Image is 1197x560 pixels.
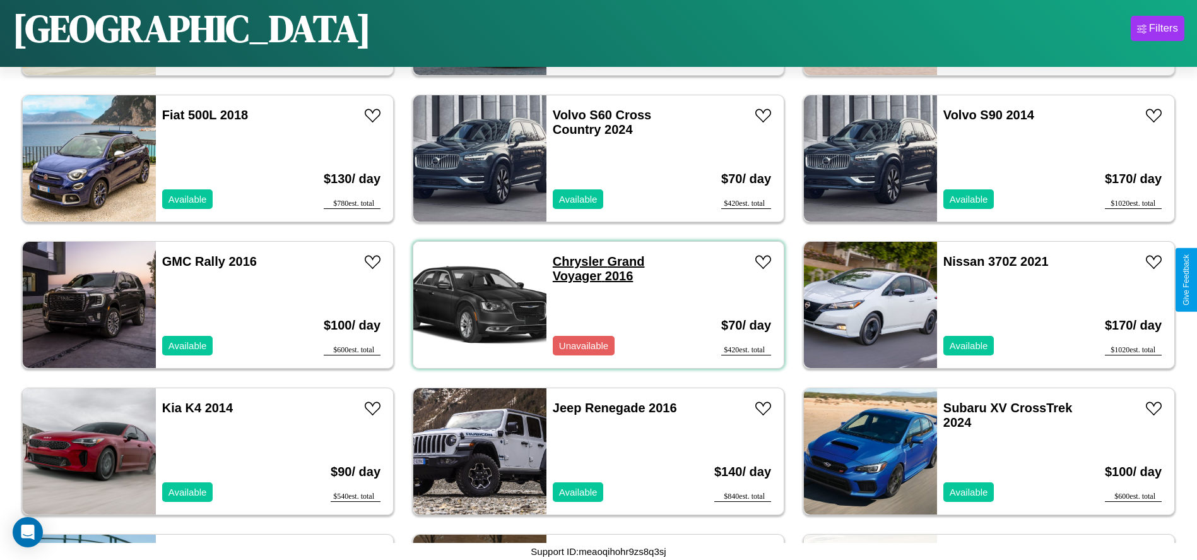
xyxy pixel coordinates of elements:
[331,452,380,492] h3: $ 90 / day
[168,191,207,208] p: Available
[162,108,248,122] a: Fiat 500L 2018
[721,345,771,355] div: $ 420 est. total
[1105,492,1162,502] div: $ 600 est. total
[168,337,207,354] p: Available
[950,191,988,208] p: Available
[943,401,1073,429] a: Subaru XV CrossTrek 2024
[943,254,1049,268] a: Nissan 370Z 2021
[950,337,988,354] p: Available
[714,492,771,502] div: $ 840 est. total
[162,254,257,268] a: GMC Rally 2016
[1182,254,1191,306] div: Give Feedback
[331,492,380,502] div: $ 540 est. total
[721,306,771,345] h3: $ 70 / day
[721,159,771,199] h3: $ 70 / day
[13,3,371,54] h1: [GEOGRAPHIC_DATA]
[1105,199,1162,209] div: $ 1020 est. total
[13,517,43,547] div: Open Intercom Messenger
[1149,22,1178,35] div: Filters
[324,345,380,355] div: $ 600 est. total
[168,484,207,501] p: Available
[324,159,380,199] h3: $ 130 / day
[553,108,651,136] a: Volvo S60 Cross Country 2024
[714,452,771,492] h3: $ 140 / day
[324,306,380,345] h3: $ 100 / day
[162,401,233,415] a: Kia K4 2014
[553,401,677,415] a: Jeep Renegade 2016
[1105,159,1162,199] h3: $ 170 / day
[553,254,645,283] a: Chrysler Grand Voyager 2016
[1105,452,1162,492] h3: $ 100 / day
[1105,345,1162,355] div: $ 1020 est. total
[943,108,1034,122] a: Volvo S90 2014
[559,484,598,501] p: Available
[950,484,988,501] p: Available
[721,199,771,209] div: $ 420 est. total
[324,199,380,209] div: $ 780 est. total
[1131,16,1184,41] button: Filters
[559,337,608,354] p: Unavailable
[1105,306,1162,345] h3: $ 170 / day
[531,543,666,560] p: Support ID: meaoqihohr9zs8q3sj
[559,191,598,208] p: Available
